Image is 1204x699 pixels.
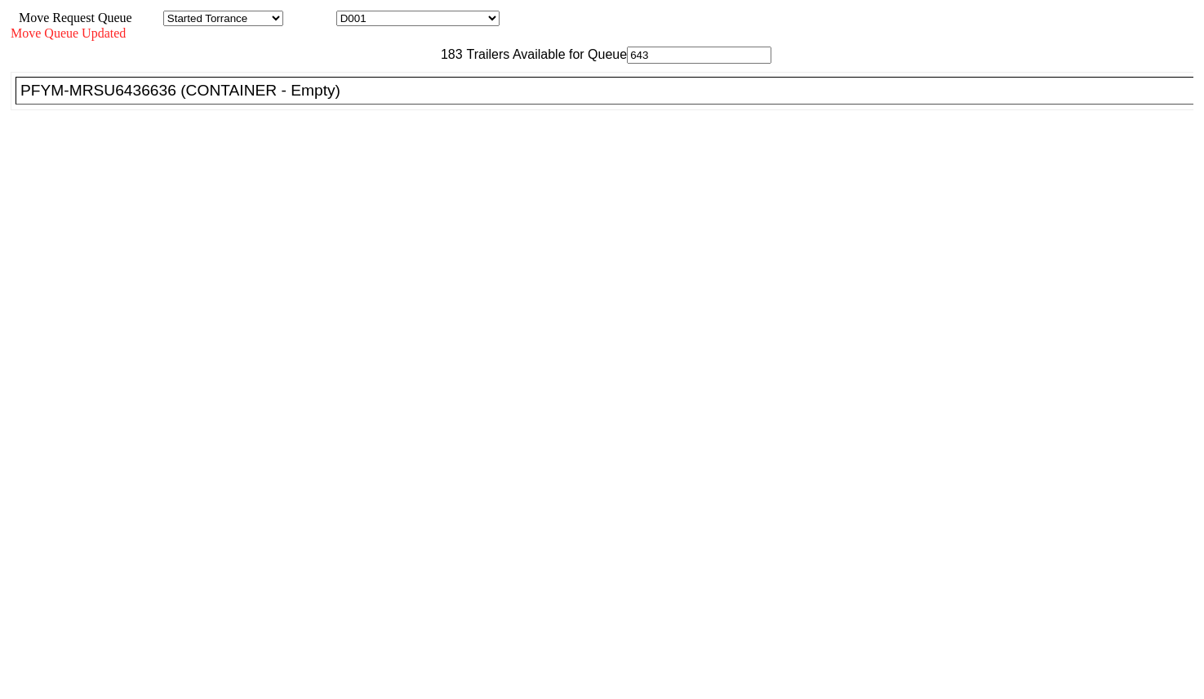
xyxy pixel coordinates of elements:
span: 183 [433,47,463,61]
span: Trailers Available for Queue [463,47,628,61]
span: Move Queue Updated [11,26,126,40]
input: Filter Available Trailers [627,47,771,64]
span: Move Request Queue [11,11,132,24]
div: PFYM-MRSU6436636 (CONTAINER - Empty) [20,82,1203,100]
span: Location [287,11,333,24]
span: Area [135,11,160,24]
